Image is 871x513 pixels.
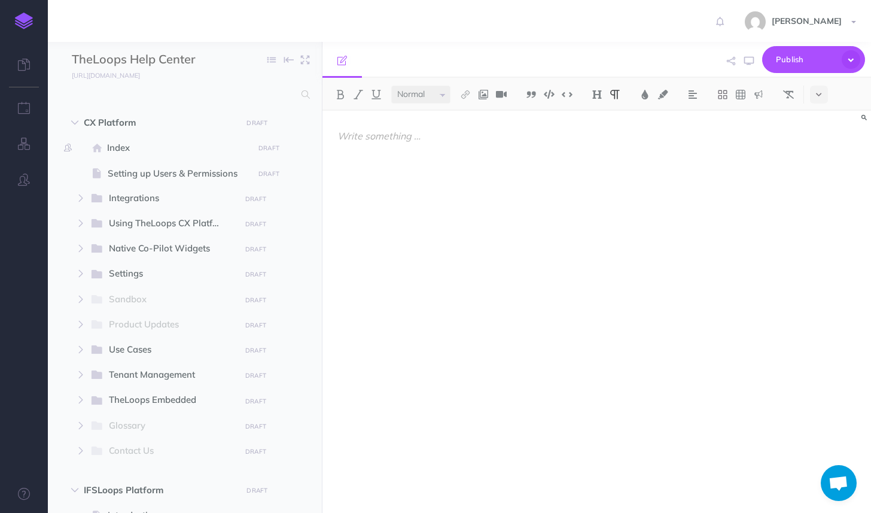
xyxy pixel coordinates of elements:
[245,448,266,456] small: DRAFT
[108,166,250,181] span: Setting up Users & Permissions
[242,116,272,130] button: DRAFT
[460,90,471,99] img: Link button
[72,84,294,105] input: Search
[245,372,266,380] small: DRAFT
[240,369,270,383] button: DRAFT
[109,241,232,257] span: Native Co-Pilot Widgets
[245,195,266,203] small: DRAFT
[562,90,572,99] img: Inline code button
[526,90,537,99] img: Blockquote button
[371,90,382,99] img: Underline button
[592,90,602,99] img: Headings dropdown button
[821,465,857,501] div: Open chat
[544,90,555,99] img: Code block button
[240,192,270,206] button: DRAFT
[254,141,284,155] button: DRAFT
[240,344,270,357] button: DRAFT
[109,317,232,333] span: Product Updates
[245,220,266,228] small: DRAFT
[84,116,235,130] span: CX Platform
[48,69,152,81] a: [URL][DOMAIN_NAME]
[15,13,33,29] img: logo-mark.svg
[353,90,364,99] img: Italic button
[109,292,232,308] span: Sandbox
[610,90,620,99] img: Paragraph button
[240,318,270,332] button: DRAFT
[109,191,232,207] span: Integrations
[245,423,266,430] small: DRAFT
[776,50,836,69] span: Publish
[762,46,865,73] button: Publish
[639,90,650,99] img: Text color button
[657,90,668,99] img: Text background color button
[335,90,346,99] img: Bold button
[109,368,232,383] span: Tenant Management
[72,51,212,69] input: Documentation Name
[109,266,232,282] span: Settings
[246,487,267,494] small: DRAFT
[109,444,232,459] span: Contact Us
[246,119,267,127] small: DRAFT
[84,483,235,497] span: IFSLoops Platform
[72,71,140,80] small: [URL][DOMAIN_NAME]
[109,342,232,358] span: Use Cases
[258,144,279,152] small: DRAFT
[783,90,794,99] img: Clear styles button
[496,90,507,99] img: Add video button
[242,484,272,497] button: DRAFT
[245,245,266,253] small: DRAFT
[745,11,766,32] img: 58e60416af45c89b35c9d831f570759b.jpg
[258,170,279,178] small: DRAFT
[240,445,270,459] button: DRAFT
[245,271,266,278] small: DRAFT
[478,90,489,99] img: Add image button
[109,418,232,434] span: Glossary
[766,16,848,26] span: [PERSON_NAME]
[240,268,270,281] button: DRAFT
[109,393,232,408] span: TheLoops Embedded
[735,90,746,99] img: Create table button
[240,394,270,408] button: DRAFT
[109,216,233,232] span: Using TheLoops CX Platform
[687,90,698,99] img: Alignment dropdown menu button
[240,293,270,307] button: DRAFT
[240,217,270,231] button: DRAFT
[753,90,764,99] img: Callout dropdown menu button
[240,420,270,433] button: DRAFT
[240,242,270,256] button: DRAFT
[107,141,250,155] span: Index
[245,296,266,304] small: DRAFT
[254,167,284,181] button: DRAFT
[245,397,266,405] small: DRAFT
[245,347,266,354] small: DRAFT
[245,321,266,329] small: DRAFT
